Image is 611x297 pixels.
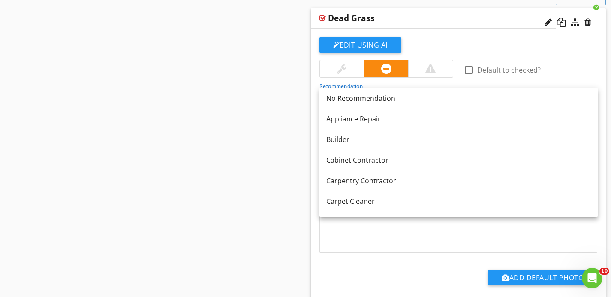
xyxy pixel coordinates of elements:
[326,196,591,206] div: Carpet Cleaner
[319,37,401,53] button: Edit Using AI
[582,268,602,288] iframe: Intercom live chat
[326,176,591,186] div: Carpentry Contractor
[326,134,591,145] div: Builder
[326,93,591,103] div: No Recommendation
[326,114,591,124] div: Appliance Repair
[326,155,591,165] div: Cabinet Contractor
[328,13,375,23] div: Dead Grass
[599,268,609,275] span: 10
[477,66,541,74] label: Default to checked?
[488,270,597,285] button: Add Default Photo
